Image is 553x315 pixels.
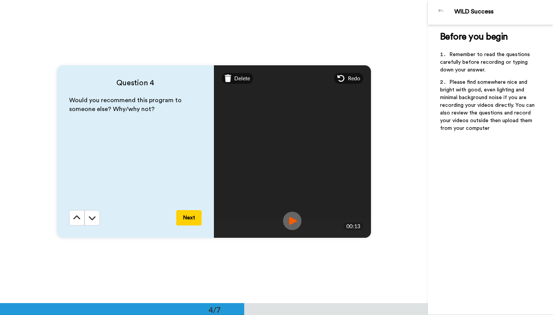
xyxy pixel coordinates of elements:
div: Redo [334,73,363,84]
span: Delete [234,75,250,82]
div: 4/7 [196,304,233,315]
img: ic_record_play.svg [283,212,301,230]
span: Would you recommend this program to someone else? Why/why not? [69,97,183,112]
span: Remember to read the questions carefully before recording or typing down your answer. [440,52,531,73]
div: WILD Success [454,8,553,15]
span: Before you begin [440,32,508,41]
div: 00:13 [343,222,363,230]
div: Delete [222,73,253,84]
img: Profile Image [432,3,450,22]
button: Next [176,210,202,225]
span: Please find somewhere nice and bright with good, even lighting and minimal background noise if yo... [440,80,536,131]
span: Redo [348,75,360,82]
h4: Question 4 [69,78,202,88]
